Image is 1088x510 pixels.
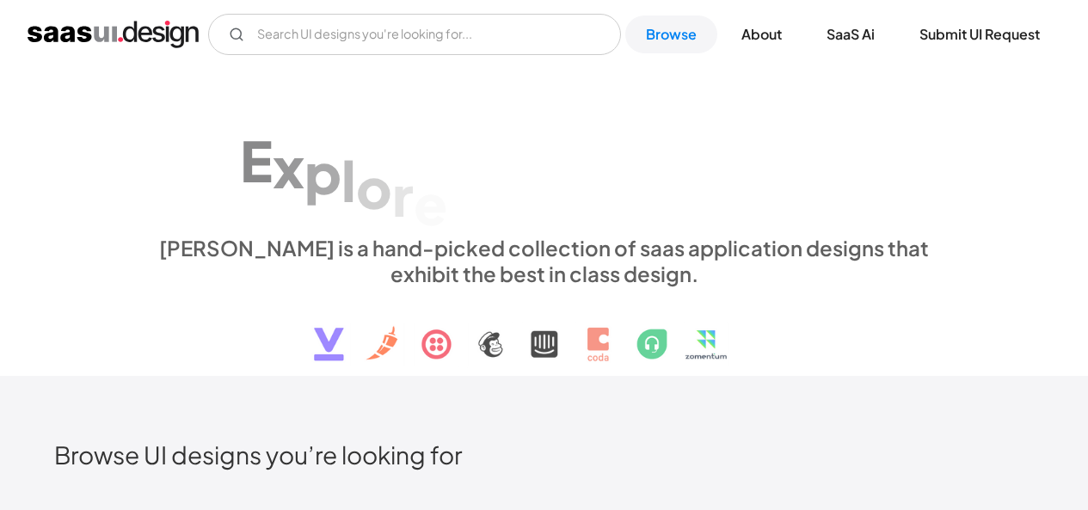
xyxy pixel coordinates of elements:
img: text, icon, saas logo [284,286,805,376]
h1: Explore SaaS UI design patterns & interactions. [149,86,940,218]
form: Email Form [208,14,621,55]
div: e [414,170,447,237]
h2: Browse UI designs you’re looking for [54,439,1034,470]
input: Search UI designs you're looking for... [208,14,621,55]
div: x [273,132,304,199]
a: Browse [625,15,717,53]
a: About [721,15,802,53]
div: E [240,126,273,193]
a: Submit UI Request [899,15,1060,53]
div: [PERSON_NAME] is a hand-picked collection of saas application designs that exhibit the best in cl... [149,235,940,286]
div: r [392,162,414,228]
div: p [304,139,341,206]
div: o [356,154,392,220]
a: SaaS Ai [806,15,895,53]
a: home [28,21,199,48]
div: l [341,146,356,212]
